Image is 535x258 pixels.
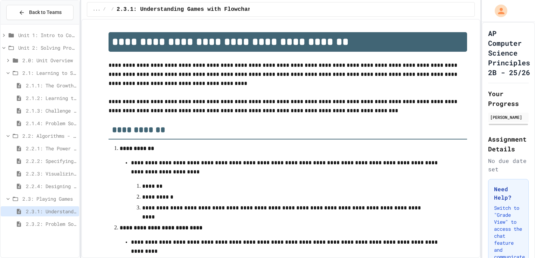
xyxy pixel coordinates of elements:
[26,182,76,190] span: 2.2.4: Designing Flowcharts
[117,5,258,14] span: 2.3.1: Understanding Games with Flowcharts
[6,5,74,20] button: Back to Teams
[494,185,523,202] h3: Need Help?
[488,134,529,154] h2: Assignment Details
[18,44,76,51] span: Unit 2: Solving Problems in Computer Science
[18,31,76,39] span: Unit 1: Intro to Computer Science
[22,69,76,77] span: 2.1: Learning to Solve Hard Problems
[26,170,76,177] span: 2.2.3: Visualizing Logic with Flowcharts
[22,195,76,202] span: 2.3: Playing Games
[26,208,76,215] span: 2.3.1: Understanding Games with Flowcharts
[490,114,527,120] div: [PERSON_NAME]
[487,3,509,19] div: My Account
[488,157,529,173] div: No due date set
[26,107,76,114] span: 2.1.3: Challenge Problem - The Bridge
[26,82,76,89] span: 2.1.1: The Growth Mindset
[26,94,76,102] span: 2.1.2: Learning to Solve Hard Problems
[22,57,76,64] span: 2.0: Unit Overview
[26,157,76,165] span: 2.2.2: Specifying Ideas with Pseudocode
[26,145,76,152] span: 2.2.1: The Power of Algorithms
[93,7,100,12] span: ...
[111,7,114,12] span: /
[488,28,530,77] h1: AP Computer Science Principles 2B - 25/26
[26,120,76,127] span: 2.1.4: Problem Solving Practice
[26,220,76,228] span: 2.3.2: Problem Solving Reflection
[29,9,62,16] span: Back to Teams
[103,7,106,12] span: /
[22,132,76,139] span: 2.2: Algorithms - from Pseudocode to Flowcharts
[488,89,529,108] h2: Your Progress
